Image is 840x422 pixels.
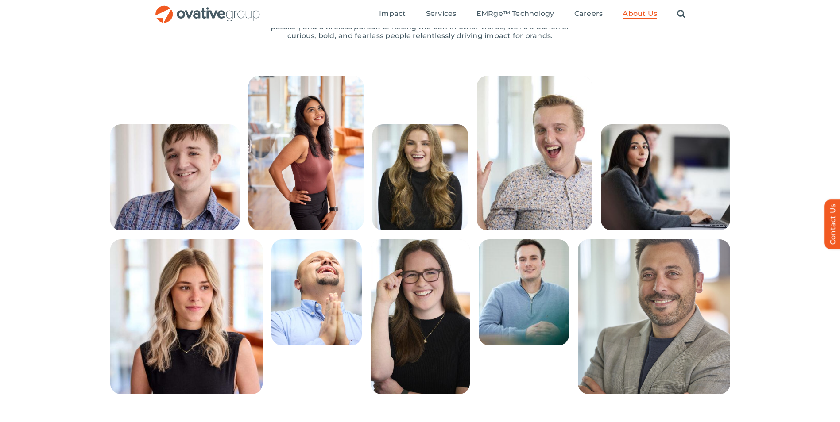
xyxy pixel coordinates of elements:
span: Impact [379,9,406,18]
img: People – Collage Roman [271,239,362,345]
img: People – Collage Casey [479,239,569,345]
img: People – Collage Sadie [110,239,263,394]
a: Search [677,9,685,19]
a: OG_Full_horizontal_RGB [155,4,261,13]
a: Impact [379,9,406,19]
span: About Us [623,9,657,18]
img: People – Collage Ethan [110,124,240,230]
img: 240424_Ovative Group_Chicago_Portrait- 1114 (1) [371,239,470,394]
span: EMRge™ Technology [476,9,554,18]
img: 240613_Ovative Group_Portrait14945 (1) [248,76,364,230]
span: Services [426,9,457,18]
a: Careers [574,9,603,19]
img: 240424_Ovative Group_Chicago_Portrait- 1521 (1) [578,239,730,394]
a: EMRge™ Technology [476,9,554,19]
a: About Us [623,9,657,19]
a: Services [426,9,457,19]
img: People – Collage Lauren [372,124,468,230]
span: Careers [574,9,603,18]
img: People – Collage Trushna [601,124,730,230]
img: People – Collage McCrossen [477,76,592,230]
